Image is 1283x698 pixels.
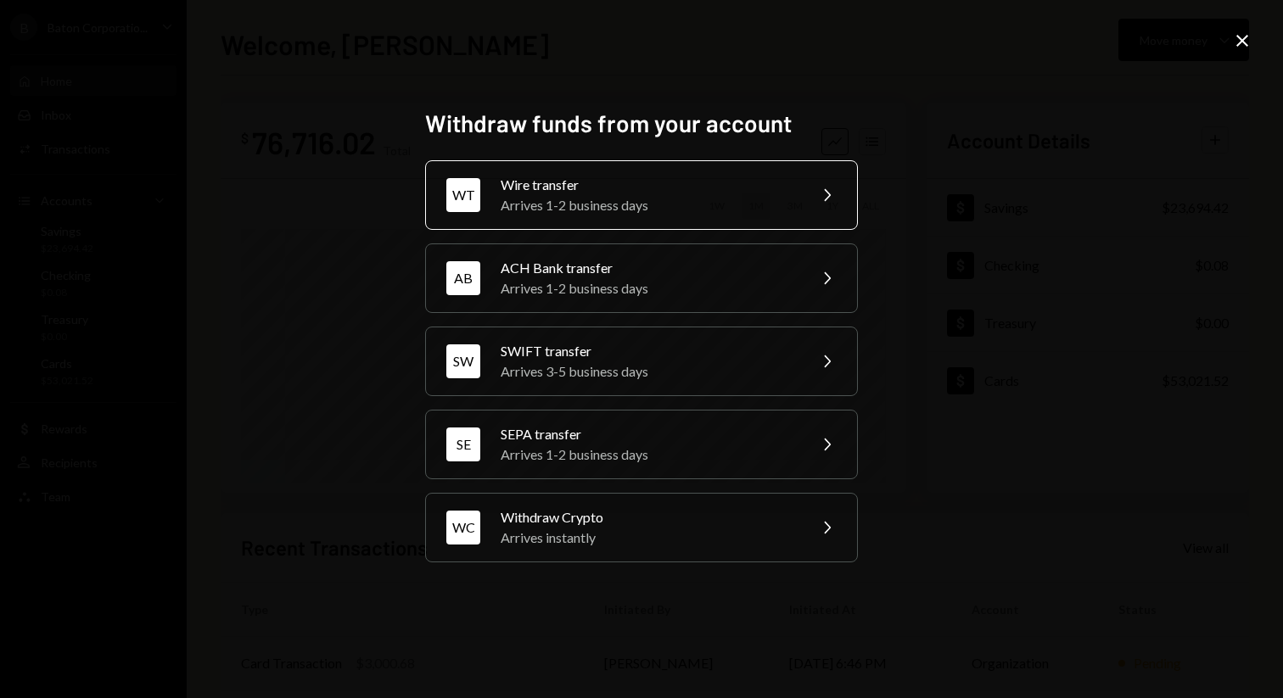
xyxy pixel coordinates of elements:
[501,361,796,382] div: Arrives 3-5 business days
[501,278,796,299] div: Arrives 1-2 business days
[501,444,796,465] div: Arrives 1-2 business days
[501,258,796,278] div: ACH Bank transfer
[446,344,480,378] div: SW
[425,243,858,313] button: ABACH Bank transferArrives 1-2 business days
[501,175,796,195] div: Wire transfer
[501,507,796,528] div: Withdraw Crypto
[501,341,796,361] div: SWIFT transfer
[425,327,858,396] button: SWSWIFT transferArrives 3-5 business days
[425,160,858,230] button: WTWire transferArrives 1-2 business days
[501,195,796,215] div: Arrives 1-2 business days
[501,424,796,444] div: SEPA transfer
[501,528,796,548] div: Arrives instantly
[425,107,858,140] h2: Withdraw funds from your account
[446,261,480,295] div: AB
[446,178,480,212] div: WT
[425,493,858,562] button: WCWithdraw CryptoArrives instantly
[446,427,480,461] div: SE
[446,511,480,544] div: WC
[425,410,858,479] button: SESEPA transferArrives 1-2 business days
